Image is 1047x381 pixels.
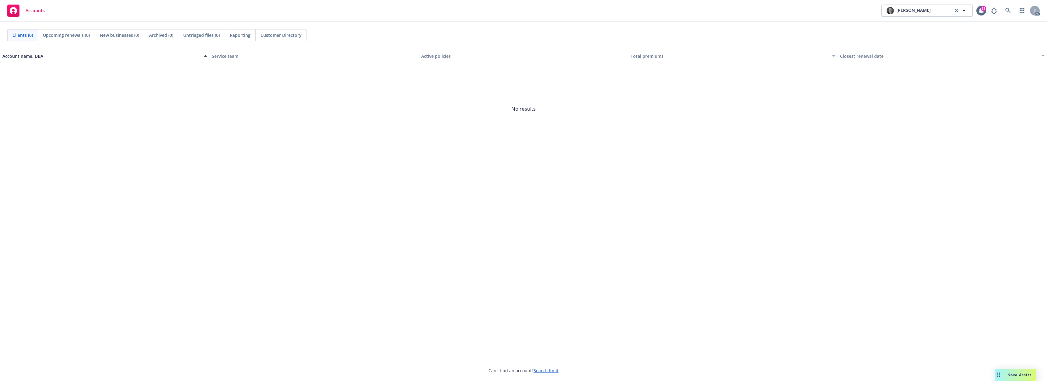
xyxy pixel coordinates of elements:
div: Service team [212,53,416,59]
span: Accounts [26,8,45,13]
button: Service team [209,49,419,63]
span: Untriaged files (0) [183,32,220,38]
span: Customer Directory [261,32,302,38]
a: Search [1002,5,1014,17]
span: Can't find an account? [488,367,559,374]
div: Total premiums [631,53,828,59]
button: Nova Assist [995,369,1036,381]
div: Drag to move [995,369,1003,381]
a: Search for it [534,368,559,373]
span: New businesses (0) [100,32,139,38]
a: Switch app [1016,5,1028,17]
span: Clients (0) [12,32,33,38]
span: Archived (0) [149,32,173,38]
span: [PERSON_NAME] [896,7,931,14]
span: Upcoming renewals (0) [43,32,90,38]
button: Active policies [419,49,628,63]
span: Reporting [230,32,250,38]
button: Closest renewal date [838,49,1047,63]
div: Account name, DBA [2,53,200,59]
button: photo[PERSON_NAME]clear selection [881,5,973,17]
span: Nova Assist [1007,372,1031,377]
div: 33 [981,6,986,11]
a: Report a Bug [988,5,1000,17]
a: Accounts [5,2,47,19]
a: clear selection [953,7,960,14]
div: Closest renewal date [840,53,1038,59]
div: Active policies [421,53,626,59]
img: photo [887,7,894,14]
button: Total premiums [628,49,838,63]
